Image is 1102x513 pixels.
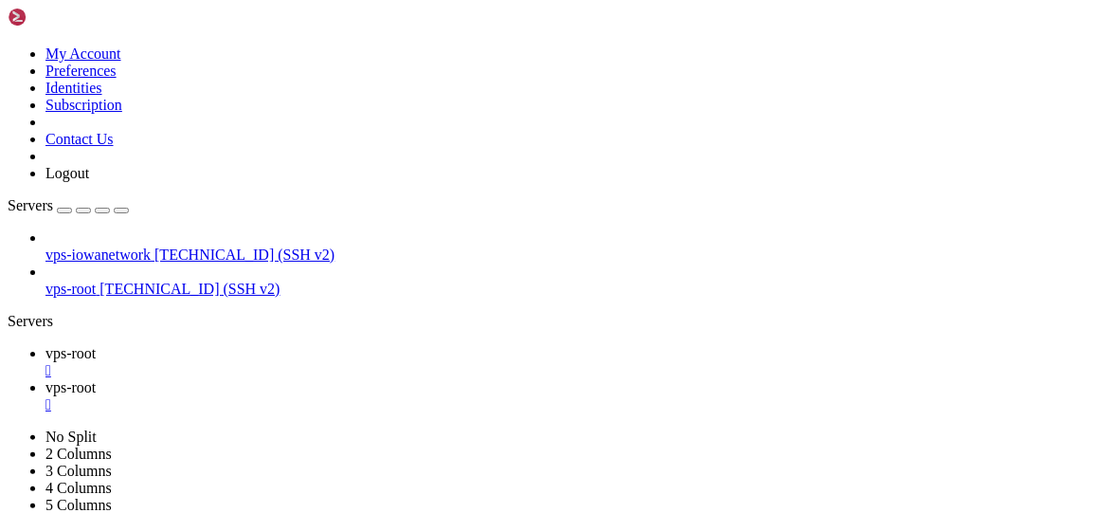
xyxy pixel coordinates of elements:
[99,281,280,297] span: [TECHNICAL_ID] (SSH v2)
[8,229,858,247] x-row: Running kernel seems to be up-to-date.
[8,127,858,144] x-row: elounge.service.
[8,332,858,349] x-row: No user sessions are running outdated binaries.
[45,247,1094,264] a: vps-iowanetwork [TECHNICAL_ID] (SSH v2)
[8,197,129,213] a: Servers
[45,131,114,147] a: Contact Us
[8,298,858,315] x-row: No containers need to be restarted.
[45,264,1094,298] li: vps-root [TECHNICAL_ID] (SSH v2)
[45,497,112,513] a: 5 Columns
[8,161,858,178] x-row: Processing triggers for man-db (2.12.0-4build2) ...
[8,93,858,110] x-row: Creating thelounge user
[45,379,96,395] span: vps-root
[8,313,1094,330] div: Servers
[8,59,858,76] x-row: /
[45,345,96,361] span: vps-root
[45,429,97,445] a: No Split
[8,384,23,399] span: N:
[154,247,334,263] span: [TECHNICAL_ID] (SSH v2)
[45,463,112,479] a: 3 Columns
[8,26,356,41] span: $ prebuild-install -r napi || node-gyp rebuild
[45,63,117,79] a: Preferences
[45,97,122,113] a: Subscription
[45,229,1094,264] li: vps-iowanetwork [TECHNICAL_ID] (SSH v2)
[45,362,1094,379] a: 
[8,366,858,383] x-row: No VM guests are running outdated hypervisor (qemu) binaries on this host.
[45,46,121,62] a: My Account
[45,396,1094,413] a: 
[45,165,89,181] a: Logout
[8,76,858,93] x-row: Creating thelounge group
[8,195,858,212] x-row: Scanning linux images...
[8,9,136,24] span: yarn run v1.22.17
[8,111,811,126] span: Created symlink /etc/systemd/system/multi-user.target.wants/thelounge.service → /usr/lib/systemd/...
[45,480,112,496] a: 4 Columns
[45,281,96,297] span: vps-root
[45,379,1094,413] a: vps-root
[8,42,858,59] x-row: Done in 1.39s.
[45,281,1094,298] a: vps-root [TECHNICAL_ID] (SSH v2)
[8,8,117,27] img: Shellngn
[8,400,858,417] x-row: by user '_apt'. - pkgAcquire::Run (13: Permission denied)
[8,264,858,281] x-row: No services need to be restarted.
[45,80,102,96] a: Identities
[8,383,858,400] x-row: Download is performed unsandboxed as root as file '/root/thelounge_4.4.3_all.deb' couldn't be acc...
[45,247,151,263] span: vps-iowanetwork
[8,144,858,161] x-row: Processing triggers for libc-bin (2.39-0ubuntu8.5) ...
[8,417,858,434] x-row: root@main:~#
[45,345,1094,379] a: vps-root
[112,417,119,434] div: (13, 24)
[45,446,112,462] a: 2 Columns
[8,197,53,213] span: Servers
[8,178,858,195] x-row: Scanning processes...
